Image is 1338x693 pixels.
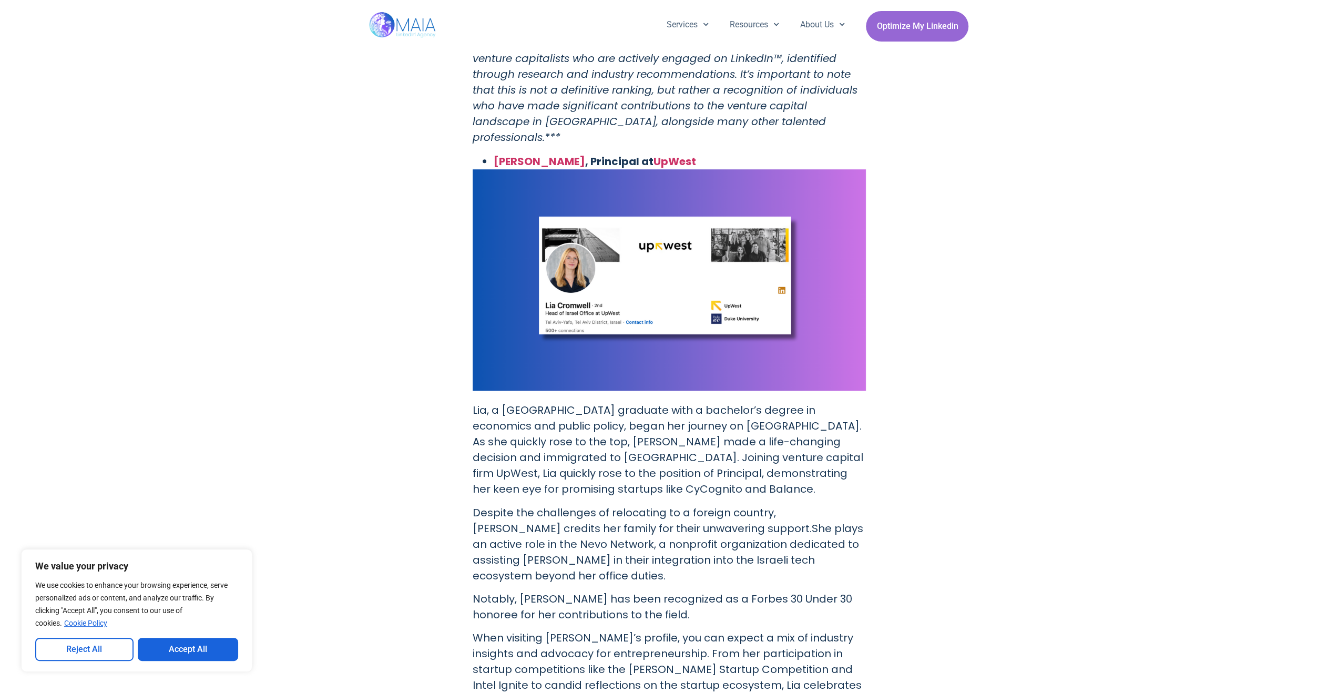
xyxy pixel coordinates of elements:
[138,638,239,661] button: Accept All
[473,169,866,391] img: Lia Cromwell, Principal, UpWest
[494,154,696,169] b: , Principal at
[656,11,719,38] a: Services
[473,592,852,622] span: otably, [PERSON_NAME] has been recognized as a Forbes 30 Under 30 honoree for her contributions t...
[35,560,238,573] p: We value your privacy
[790,11,855,38] a: About Us
[35,638,134,661] button: Reject All
[473,505,812,536] span: Despite the challenges of relocating to a foreign country, [PERSON_NAME] credits her family for t...
[473,592,481,606] span: N
[35,579,238,629] p: We use cookies to enhance your browsing experience, serve personalized ads or content, and analyz...
[494,154,585,169] a: [PERSON_NAME]
[653,154,696,169] a: UpWest
[473,35,857,145] span: ***Disclaimer: This article showcases notable [DEMOGRAPHIC_DATA] venture capitalists who are acti...
[656,11,856,38] nav: Menu
[21,549,252,672] div: We value your privacy
[473,521,863,583] span: She plays an active role in the Nevo Network, a nonprofit organization dedicated to assisting [PE...
[876,16,958,36] span: Optimize My Linkedin
[866,11,968,42] a: Optimize My Linkedin
[64,618,108,628] a: Cookie Policy
[719,11,790,38] a: Resources
[473,403,863,496] span: Lia, a [GEOGRAPHIC_DATA] graduate with a bachelor’s degree in economics and public policy, began ...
